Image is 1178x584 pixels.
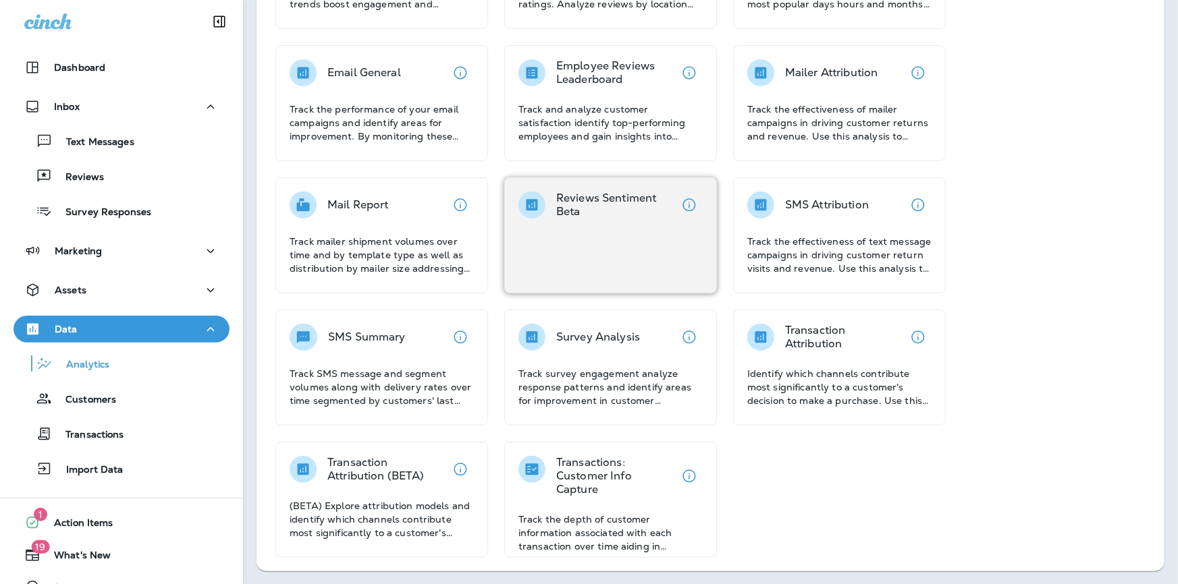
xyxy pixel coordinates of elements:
p: Email General [327,66,401,80]
p: Marketing [55,245,102,256]
button: Analytics [14,349,230,378]
button: View details [447,456,474,483]
p: Data [55,324,78,334]
button: Import Data [14,455,230,483]
p: Reviews Sentiment Beta [556,192,676,218]
p: Transactions: Customer Info Capture [556,456,676,496]
p: Transaction Attribution (BETA) [327,456,447,483]
p: Track the depth of customer information associated with each transaction over time aiding in asse... [518,513,703,553]
button: Survey Responses [14,197,230,225]
p: Customers [52,394,116,407]
p: Inbox [54,101,80,112]
button: View details [905,324,932,351]
button: Inbox [14,93,230,120]
button: View details [676,324,703,351]
p: (BETA) Explore attribution models and identify which channels contribute most significantly to a ... [290,499,474,539]
button: Reviews [14,162,230,190]
button: Data [14,316,230,343]
p: Mail Report [327,198,389,212]
button: Collapse Sidebar [200,8,238,35]
button: Assets [14,276,230,303]
button: Text Messages [14,127,230,155]
p: Track the effectiveness of mailer campaigns in driving customer returns and revenue. Use this ana... [747,103,932,143]
p: Employee Reviews Leaderboard [556,59,676,86]
p: Track survey engagement analyze response patterns and identify areas for improvement in customer ... [518,367,703,407]
span: Action Items [41,517,113,533]
button: 19What's New [14,542,230,568]
button: View details [447,59,474,86]
p: Assets [55,285,86,295]
button: Transactions [14,419,230,448]
button: View details [447,192,474,218]
p: Track and analyze customer satisfaction identify top-performing employees and gain insights into ... [518,103,703,143]
p: Transaction Attribution [785,324,905,351]
p: Dashboard [54,62,105,73]
p: Mailer Attribution [785,66,878,80]
button: View details [676,59,703,86]
span: What's New [41,550,111,566]
button: View details [905,59,932,86]
p: Track the performance of your email campaigns and identify areas for improvement. By monitoring t... [290,103,474,143]
p: Identify which channels contribute most significantly to a customer's decision to make a purchase... [747,367,932,407]
p: Track the effectiveness of text message campaigns in driving customer return visits and revenue. ... [747,235,932,275]
button: View details [676,192,703,218]
button: Customers [14,384,230,413]
p: Import Data [53,464,124,477]
p: Track SMS message and segment volumes along with delivery rates over time segmented by customers'... [290,367,474,407]
span: 19 [31,540,49,554]
span: 1 [34,508,47,521]
p: Survey Responses [52,206,151,219]
p: SMS Attribution [785,198,869,212]
button: View details [447,324,474,351]
p: Track mailer shipment volumes over time and by template type as well as distribution by mailer si... [290,235,474,275]
p: Reviews [52,171,104,184]
button: Dashboard [14,54,230,81]
p: Transactions [52,429,124,442]
p: Text Messages [53,136,134,149]
button: Marketing [14,237,230,264]
button: 1Action Items [14,509,230,536]
p: SMS Summary [328,330,406,344]
p: Survey Analysis [556,330,640,344]
button: View details [676,463,703,490]
p: Analytics [53,359,109,372]
button: View details [905,192,932,218]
